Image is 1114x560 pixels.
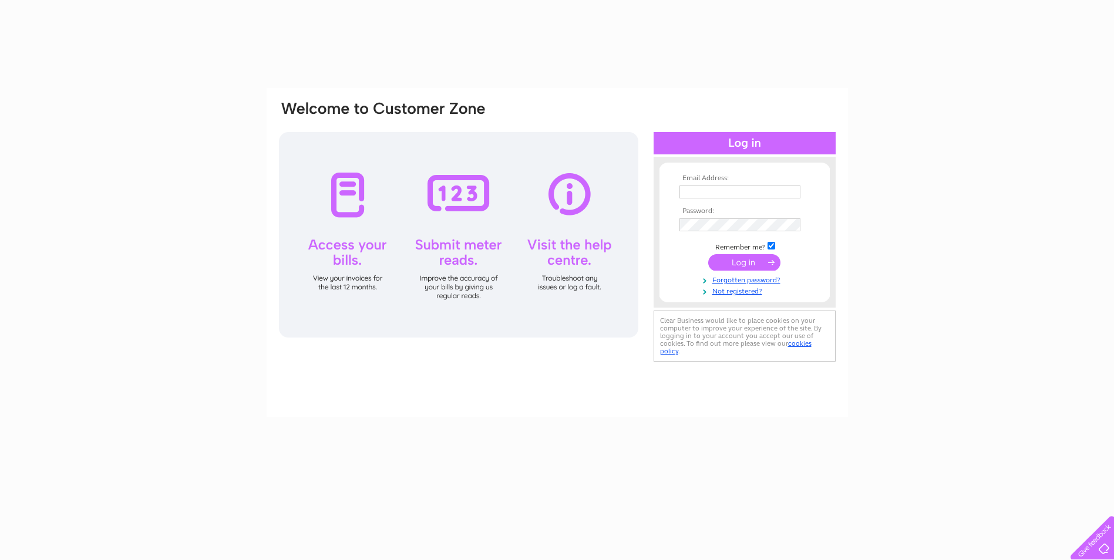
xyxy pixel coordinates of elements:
[677,174,813,183] th: Email Address:
[679,274,813,285] a: Forgotten password?
[654,311,836,362] div: Clear Business would like to place cookies on your computer to improve your experience of the sit...
[660,339,812,355] a: cookies policy
[708,254,780,271] input: Submit
[677,207,813,215] th: Password:
[679,285,813,296] a: Not registered?
[677,240,813,252] td: Remember me?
